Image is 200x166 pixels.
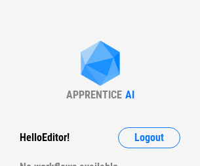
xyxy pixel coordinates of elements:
img: Apprentice AI [74,41,127,89]
span: Logout [134,133,164,143]
button: Logout [118,127,180,148]
div: APPRENTICE [66,89,122,101]
div: Hello Editor ! [20,127,70,148]
div: AI [125,89,134,101]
